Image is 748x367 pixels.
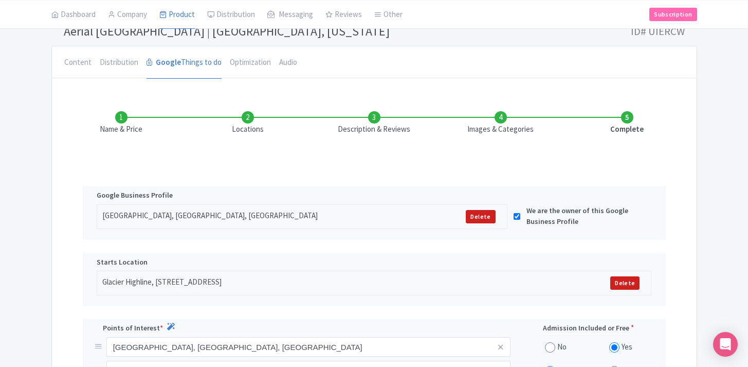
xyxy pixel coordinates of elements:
[543,323,629,334] span: Admission Included or Free
[100,46,138,79] a: Distribution
[185,111,311,135] li: Locations
[156,57,181,68] strong: Google
[103,323,160,334] span: Points of Interest
[557,341,567,353] label: No
[437,111,564,135] li: Images & Categories
[97,190,173,201] span: Google Business Profile
[311,111,437,135] li: Description & Reviews
[64,46,92,79] a: Content
[58,111,185,135] li: Name & Price
[649,7,697,21] a: Subscription
[147,46,222,79] a: GoogleThings to do
[102,276,510,290] div: Glacier Highline, [STREET_ADDRESS]
[713,332,738,357] div: Open Intercom Messenger
[631,21,685,42] span: ID# UIERCW
[526,205,640,227] label: We are the owner of this Google Business Profile
[610,276,640,290] a: Delete
[622,341,632,353] label: Yes
[230,46,271,79] a: Optimization
[97,257,148,268] span: Starts Location
[466,210,495,223] a: Delete
[64,23,390,39] span: Aerial [GEOGRAPHIC_DATA] | [GEOGRAPHIC_DATA], [US_STATE]
[102,210,402,223] div: [GEOGRAPHIC_DATA], [GEOGRAPHIC_DATA], [GEOGRAPHIC_DATA]
[279,46,297,79] a: Audio
[564,111,690,135] li: Complete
